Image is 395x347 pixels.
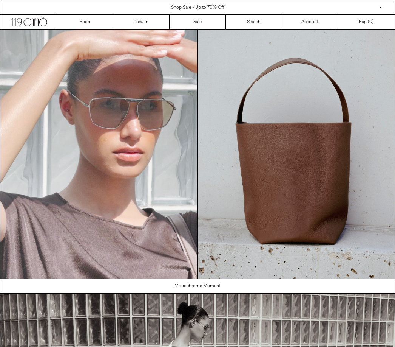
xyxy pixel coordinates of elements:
[282,15,338,29] a: Account
[226,15,282,29] a: Search
[0,30,197,279] video: Your browser does not support the video tag.
[170,15,226,29] a: Sale
[113,15,170,29] a: New In
[0,279,395,293] a: Monochrome Moment
[369,19,373,25] span: )
[369,19,372,25] span: 0
[57,15,113,29] a: Shop
[171,5,224,11] a: Shop Sale - Up to 70% Off
[0,274,197,280] a: Your browser does not support the video tag.
[338,15,395,29] a: Bag ()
